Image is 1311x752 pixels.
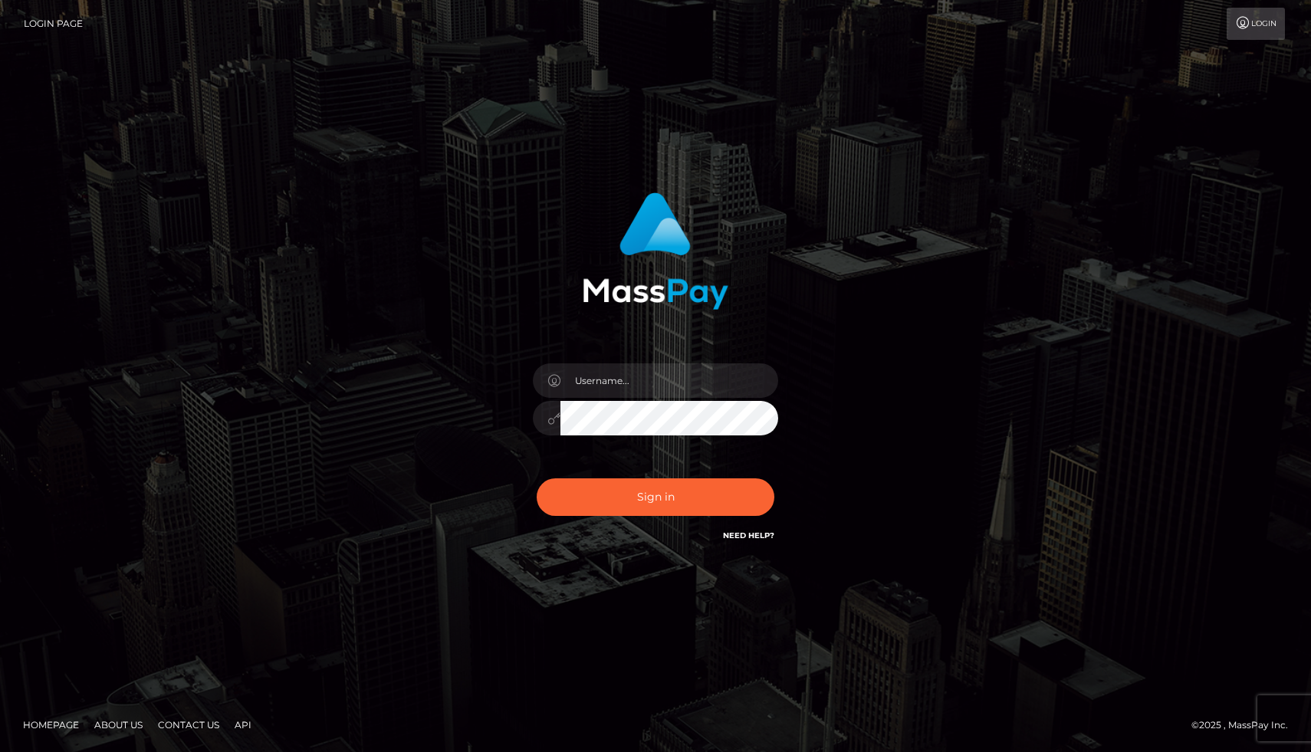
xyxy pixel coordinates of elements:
[17,713,85,737] a: Homepage
[228,713,258,737] a: API
[560,363,778,398] input: Username...
[723,530,774,540] a: Need Help?
[152,713,225,737] a: Contact Us
[1227,8,1285,40] a: Login
[1191,717,1299,734] div: © 2025 , MassPay Inc.
[24,8,83,40] a: Login Page
[537,478,774,516] button: Sign in
[583,192,728,310] img: MassPay Login
[88,713,149,737] a: About Us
